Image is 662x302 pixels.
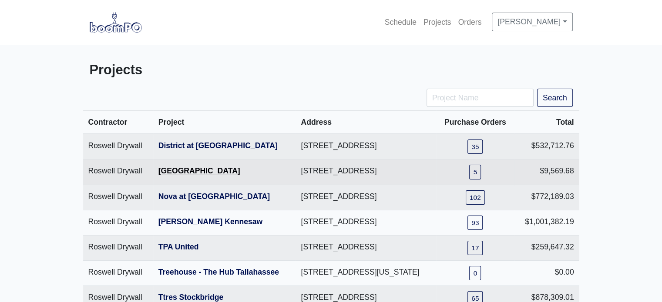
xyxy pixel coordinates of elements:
[83,134,153,159] td: Roswell Drywall
[158,217,263,226] a: [PERSON_NAME] Kennesaw
[158,242,199,251] a: TPA United
[469,266,481,280] a: 0
[90,62,325,78] h3: Projects
[158,141,278,150] a: District at [GEOGRAPHIC_DATA]
[158,192,270,201] a: Nova at [GEOGRAPHIC_DATA]
[296,134,436,159] td: [STREET_ADDRESS]
[296,111,436,134] th: Address
[514,210,579,235] td: $1,001,382.19
[83,260,153,285] td: Roswell Drywall
[492,13,572,31] a: [PERSON_NAME]
[296,235,436,260] td: [STREET_ADDRESS]
[427,89,534,107] input: Project Name
[381,13,420,32] a: Schedule
[514,235,579,260] td: $259,647.32
[158,268,279,276] a: Treehouse - The Hub Tallahassee
[296,185,436,210] td: [STREET_ADDRESS]
[83,159,153,185] td: Roswell Drywall
[83,185,153,210] td: Roswell Drywall
[83,235,153,260] td: Roswell Drywall
[467,216,483,230] a: 93
[514,111,579,134] th: Total
[420,13,455,32] a: Projects
[83,210,153,235] td: Roswell Drywall
[514,134,579,159] td: $532,712.76
[296,210,436,235] td: [STREET_ADDRESS]
[83,111,153,134] th: Contractor
[436,111,514,134] th: Purchase Orders
[158,293,224,302] a: Ttres Stockbridge
[153,111,296,134] th: Project
[469,165,481,179] a: 5
[514,159,579,185] td: $9,569.68
[467,241,483,255] a: 17
[158,166,240,175] a: [GEOGRAPHIC_DATA]
[467,139,483,154] a: 35
[455,13,485,32] a: Orders
[90,12,142,32] img: boomPO
[537,89,573,107] button: Search
[514,185,579,210] td: $772,189.03
[296,260,436,285] td: [STREET_ADDRESS][US_STATE]
[296,159,436,185] td: [STREET_ADDRESS]
[466,190,485,205] a: 102
[514,260,579,285] td: $0.00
